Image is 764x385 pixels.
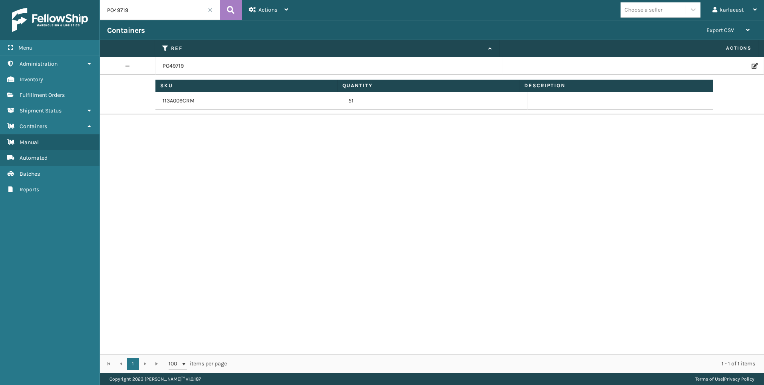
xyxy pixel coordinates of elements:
span: Automated [20,154,48,161]
span: Containers [20,123,47,130]
span: Shipment Status [20,107,62,114]
span: Export CSV [706,27,734,34]
label: Ref [171,45,484,52]
span: Menu [18,44,32,51]
h3: Containers [107,26,145,35]
label: Sku [160,82,332,89]
a: PO49719 [163,62,184,70]
a: Terms of Use [695,376,723,382]
a: Privacy Policy [724,376,754,382]
label: Quantity [342,82,514,89]
span: Reports [20,186,39,193]
span: Administration [20,60,58,67]
span: Actions [502,42,756,55]
span: Manual [20,139,39,146]
span: items per page [169,358,227,370]
i: Edit [752,63,756,69]
div: Choose a seller [625,6,663,14]
td: 113A009CRM [155,92,341,110]
p: Copyright 2023 [PERSON_NAME]™ v 1.0.187 [109,373,201,385]
img: logo [12,8,88,32]
a: 1 [127,358,139,370]
div: 1 - 1 of 1 items [238,360,755,368]
span: Batches [20,170,40,177]
div: | [695,373,754,385]
span: Inventory [20,76,43,83]
span: Fulfillment Orders [20,92,65,98]
td: 51 [341,92,527,110]
span: Actions [259,6,277,13]
label: Description [524,82,696,89]
span: 100 [169,360,181,368]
